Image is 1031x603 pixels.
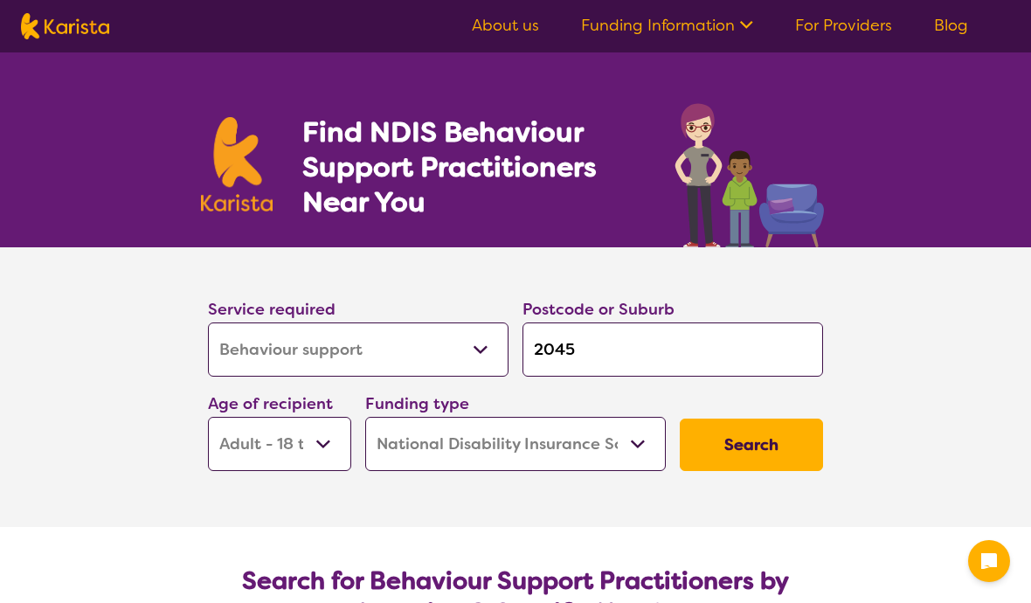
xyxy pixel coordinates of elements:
[208,393,333,414] label: Age of recipient
[302,114,640,219] h1: Find NDIS Behaviour Support Practitioners Near You
[934,15,968,36] a: Blog
[472,15,539,36] a: About us
[795,15,892,36] a: For Providers
[21,13,109,39] img: Karista logo
[522,299,675,320] label: Postcode or Suburb
[208,299,336,320] label: Service required
[581,15,753,36] a: Funding Information
[670,94,830,247] img: behaviour-support
[522,322,823,377] input: Type
[201,117,273,211] img: Karista logo
[365,393,469,414] label: Funding type
[680,419,823,471] button: Search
